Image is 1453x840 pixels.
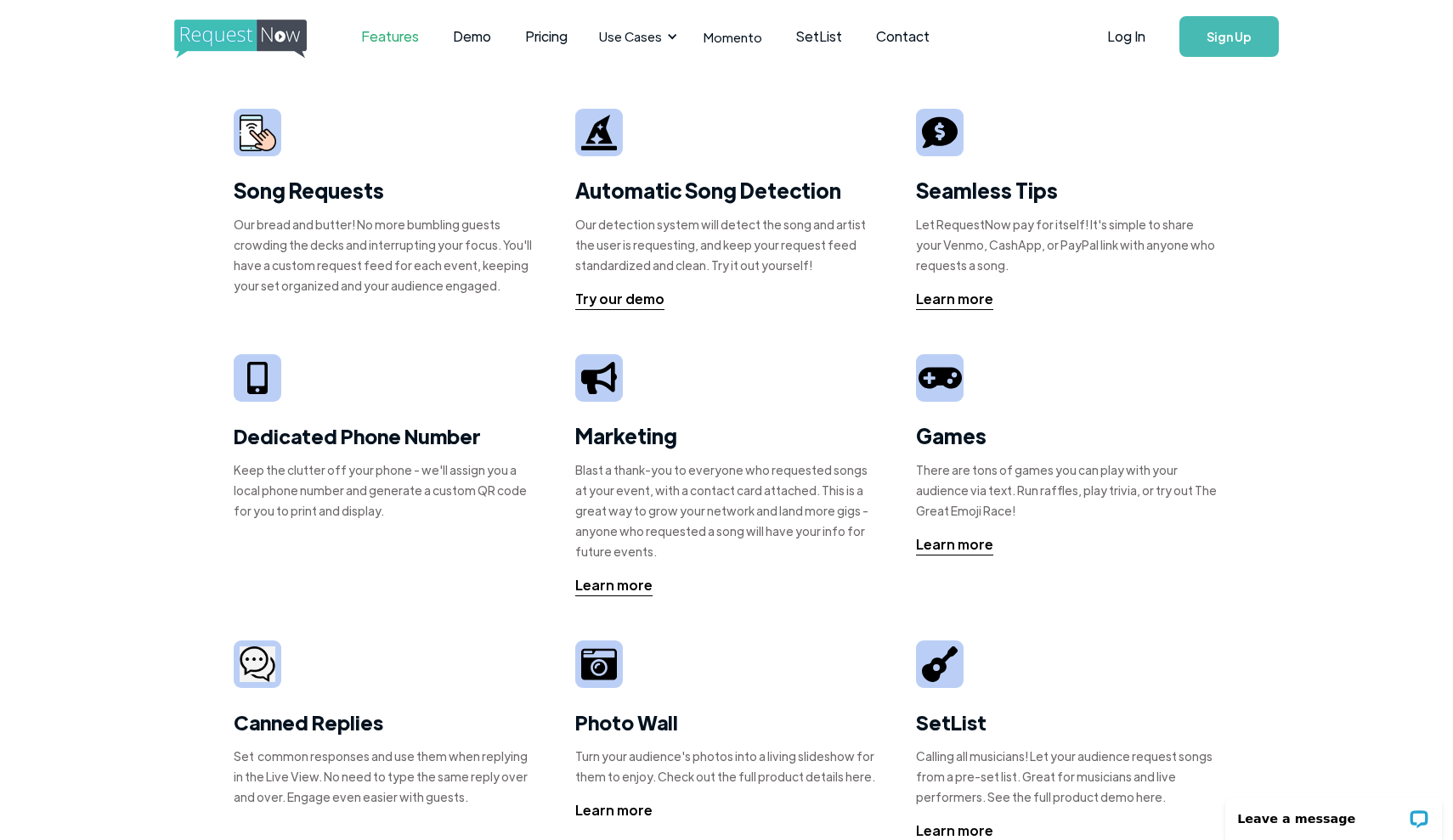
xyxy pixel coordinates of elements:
strong: Seamless Tips [916,177,1058,203]
a: Learn more [916,289,993,310]
a: Features [344,10,436,63]
a: Learn more [916,534,993,555]
a: home [174,20,302,54]
div: Blast a thank-you to everyone who requested songs at your event, with a contact card attached. Th... [575,459,879,561]
img: guitar [922,646,958,682]
strong: Song Requests [234,177,384,203]
a: Try our demo [575,289,664,310]
iframe: LiveChat chat widget [1214,786,1453,840]
div: Learn more [916,289,993,309]
img: camera icon [240,646,275,683]
a: SetList [779,10,859,63]
a: Contact [859,10,947,63]
strong: Canned Replies [234,708,383,736]
div: Use Cases [589,10,682,63]
strong: Games [916,422,987,448]
a: Log In [1090,7,1162,66]
div: Learn more [916,534,993,555]
img: video game [919,361,961,395]
strong: SetList [916,708,987,736]
div: Use Cases [599,27,662,46]
img: requestnow logo [174,20,338,59]
a: Pricing [508,10,585,63]
div: Keep the clutter off your phone - we'll assign you a local phone number and generate a custom QR ... [234,459,537,521]
strong: Marketing [575,422,677,448]
div: Learn more [575,800,653,820]
strong: Photo Wall [575,708,678,736]
a: Demo [436,10,508,63]
img: tip sign [922,115,958,150]
a: Momento [687,12,779,62]
img: iphone [247,362,268,395]
div: Set common responses and use them when replying in the Live View. No need to type the same reply ... [234,746,537,807]
div: Try our demo [575,289,664,309]
div: Learn more [575,575,653,595]
strong: Dedicated Phone Number [234,422,481,449]
a: Sign Up [1179,16,1279,57]
div: Our detection system will detect the song and artist the user is requesting, and keep your reques... [575,214,879,275]
img: smarphone [240,115,276,151]
div: Our bread and butter! No more bumbling guests crowding the decks and interrupting your focus. You... [234,214,537,296]
div: Let RequestNow pay for itself! It's simple to share your Venmo, CashApp, or PayPal link with anyo... [916,214,1219,275]
img: camera icon [581,646,617,682]
strong: Automatic Song Detection [575,177,841,203]
a: Learn more [575,575,653,596]
img: wizard hat [581,115,617,150]
div: Calling all musicians! Let your audience request songs from a pre-set list. Great for musicians a... [916,746,1219,807]
img: megaphone [581,362,617,393]
a: Learn more [575,800,653,821]
div: Turn your audience's photos into a living slideshow for them to enjoy. Check out the full product... [575,746,879,786]
div: There are tons of games you can play with your audience via text. Run raffles, play trivia, or tr... [916,459,1219,521]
